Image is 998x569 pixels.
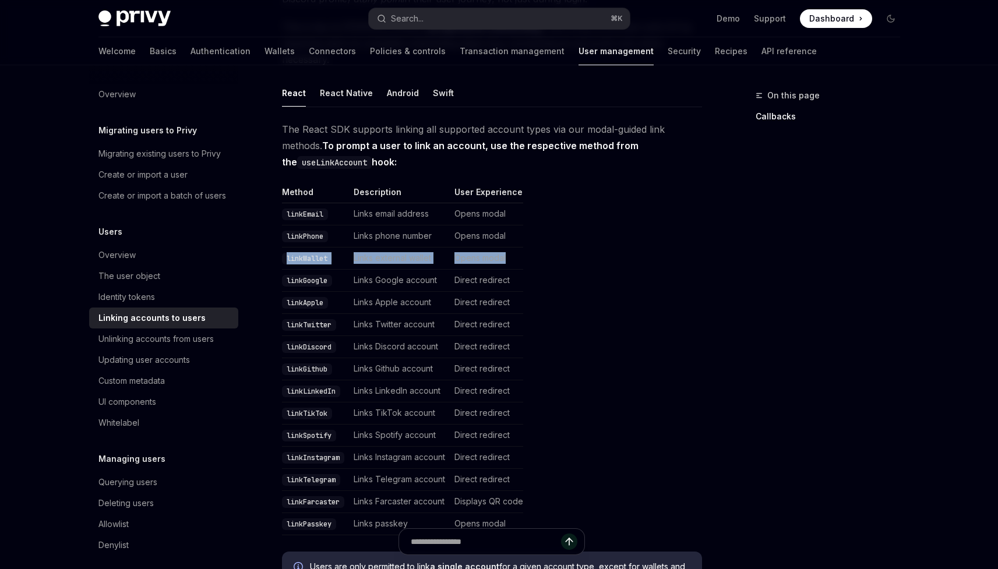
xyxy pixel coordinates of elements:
[282,518,336,530] code: linkPasskey
[282,386,340,397] code: linkLinkedIn
[89,245,238,266] a: Overview
[98,538,129,552] div: Denylist
[282,430,336,441] code: linkSpotify
[349,491,450,513] td: Links Farcaster account
[450,186,523,203] th: User Experience
[98,10,171,27] img: dark logo
[767,89,820,103] span: On this page
[98,395,156,409] div: UI components
[809,13,854,24] span: Dashboard
[282,319,336,331] code: linkTwitter
[349,380,450,402] td: Links LinkedIn account
[450,358,523,380] td: Direct redirect
[89,472,238,493] a: Querying users
[98,168,188,182] div: Create or import a user
[450,447,523,469] td: Direct redirect
[668,37,701,65] a: Security
[450,336,523,358] td: Direct redirect
[89,514,238,535] a: Allowlist
[89,328,238,349] a: Unlinking accounts from users
[89,164,238,185] a: Create or import a user
[282,121,702,170] span: The React SDK supports linking all supported account types via our modal-guided link methods.
[98,475,157,489] div: Querying users
[150,37,177,65] a: Basics
[450,513,523,535] td: Opens modal
[89,391,238,412] a: UI components
[98,311,206,325] div: Linking accounts to users
[265,37,295,65] a: Wallets
[717,13,740,24] a: Demo
[98,37,136,65] a: Welcome
[282,253,332,264] code: linkWallet
[460,37,565,65] a: Transaction management
[89,535,238,556] a: Denylist
[89,266,238,287] a: The user object
[89,143,238,164] a: Migrating existing users to Privy
[282,452,344,464] code: linkInstagram
[349,336,450,358] td: Links Discord account
[756,107,909,126] a: Callbacks
[282,297,328,309] code: linkApple
[191,37,251,65] a: Authentication
[349,248,450,270] td: Links external wallet
[433,79,454,107] div: Swift
[349,513,450,535] td: Links passkey
[282,231,328,242] code: linkPhone
[98,353,190,367] div: Updating user accounts
[89,349,238,370] a: Updating user accounts
[349,203,450,225] td: Links email address
[89,287,238,308] a: Identity tokens
[561,533,577,550] button: Send message
[450,469,523,491] td: Direct redirect
[450,225,523,248] td: Opens modal
[282,140,639,168] strong: To prompt a user to link an account, use the respective method from the hook:
[98,189,226,203] div: Create or import a batch of users
[450,314,523,336] td: Direct redirect
[282,341,336,353] code: linkDiscord
[98,290,155,304] div: Identity tokens
[282,186,349,203] th: Method
[98,269,160,283] div: The user object
[349,292,450,314] td: Links Apple account
[89,493,238,514] a: Deleting users
[98,87,136,101] div: Overview
[450,380,523,402] td: Direct redirect
[387,79,419,107] div: Android
[611,14,623,23] span: ⌘ K
[297,156,372,169] code: useLinkAccount
[349,425,450,447] td: Links Spotify account
[89,84,238,105] a: Overview
[715,37,747,65] a: Recipes
[98,496,154,510] div: Deleting users
[349,314,450,336] td: Links Twitter account
[450,491,523,513] td: Displays QR code
[450,425,523,447] td: Direct redirect
[349,270,450,292] td: Links Google account
[309,37,356,65] a: Connectors
[282,208,328,220] code: linkEmail
[754,13,786,24] a: Support
[450,203,523,225] td: Opens modal
[98,248,136,262] div: Overview
[579,37,654,65] a: User management
[282,275,332,287] code: linkGoogle
[282,79,306,107] div: React
[98,225,122,239] h5: Users
[98,452,165,466] h5: Managing users
[411,529,561,554] input: Ask a question...
[98,147,221,161] div: Migrating existing users to Privy
[349,469,450,491] td: Links Telegram account
[98,123,197,137] h5: Migrating users to Privy
[349,358,450,380] td: Links Github account
[450,292,523,314] td: Direct redirect
[98,517,129,531] div: Allowlist
[98,332,214,346] div: Unlinking accounts from users
[369,8,630,29] button: Open search
[320,79,373,107] div: React Native
[89,412,238,433] a: Whitelabel
[98,374,165,388] div: Custom metadata
[881,9,900,28] button: Toggle dark mode
[89,185,238,206] a: Create or import a batch of users
[800,9,872,28] a: Dashboard
[450,248,523,270] td: Opens modal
